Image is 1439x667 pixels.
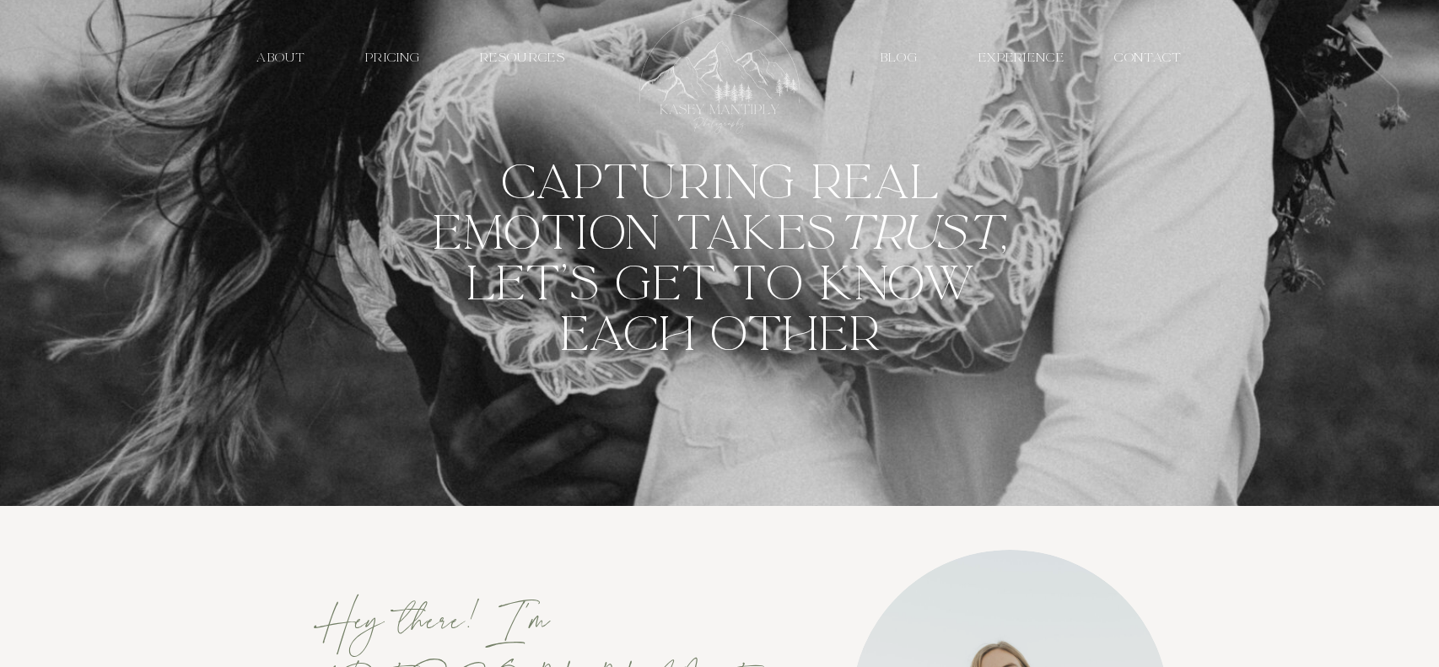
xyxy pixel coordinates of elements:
[465,50,580,66] a: resources
[837,202,1001,264] i: trust
[409,157,1031,393] h2: Capturing real emotion takes , let's get to know each other
[242,50,321,66] a: about
[353,50,432,66] a: PRICING
[321,591,689,663] h2: Hey there! I'm [PERSON_NAME]
[1108,50,1189,66] a: contact
[870,50,928,66] a: Blog
[974,50,1069,66] a: EXPERIENCE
